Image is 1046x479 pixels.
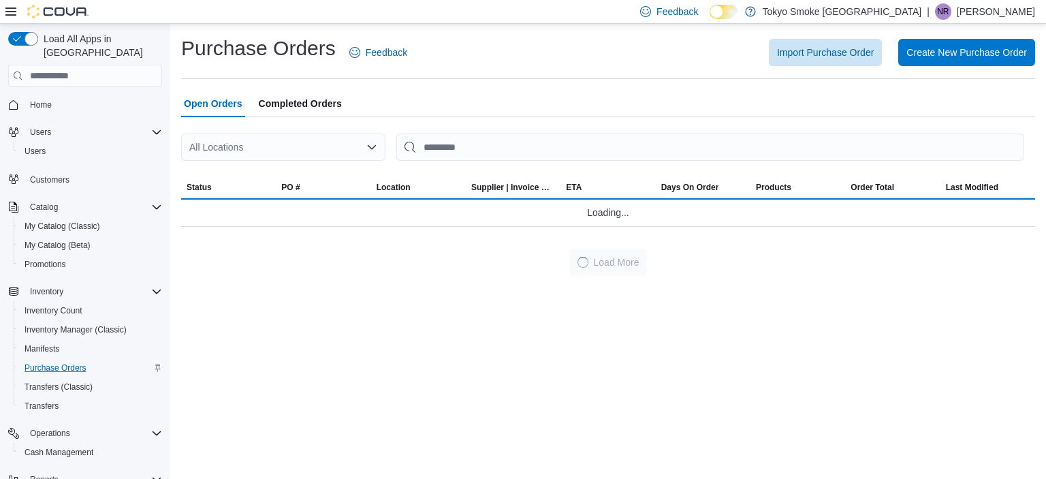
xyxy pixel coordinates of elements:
button: Purchase Orders [14,358,168,377]
button: Status [181,176,276,198]
a: Promotions [19,256,72,273]
span: Transfers (Classic) [19,379,162,395]
button: Home [3,95,168,114]
button: Manifests [14,339,168,358]
button: Open list of options [366,142,377,153]
span: Inventory Manager (Classic) [25,324,127,335]
span: Open Orders [184,90,242,117]
span: Supplier | Invoice Number [471,182,555,193]
button: Transfers (Classic) [14,377,168,397]
span: Purchase Orders [19,360,162,376]
a: Customers [25,172,75,188]
span: Transfers (Classic) [25,382,93,392]
span: Promotions [25,259,66,270]
a: Feedback [344,39,413,66]
span: Import Purchase Order [777,46,874,59]
button: Supplier | Invoice Number [466,176,560,198]
button: Inventory Manager (Classic) [14,320,168,339]
a: My Catalog (Classic) [19,218,106,234]
button: Users [14,142,168,161]
span: Users [19,143,162,159]
button: Operations [3,424,168,443]
span: Cash Management [25,447,93,458]
span: My Catalog (Classic) [19,218,162,234]
span: Users [25,124,162,140]
span: Operations [30,428,70,439]
button: Inventory [25,283,69,300]
img: Cova [27,5,89,18]
span: Inventory [30,286,63,297]
span: Load More [594,256,639,269]
button: Days On Order [656,176,750,198]
a: Home [25,97,57,113]
a: My Catalog (Beta) [19,237,96,253]
span: Home [30,99,52,110]
span: Create New Purchase Order [906,46,1027,59]
span: Status [187,182,212,193]
span: Inventory [25,283,162,300]
span: My Catalog (Classic) [25,221,100,232]
button: Import Purchase Order [769,39,882,66]
span: Inventory Count [19,303,162,319]
button: Location [371,176,466,198]
span: My Catalog (Beta) [19,237,162,253]
p: Tokyo Smoke [GEOGRAPHIC_DATA] [763,3,922,20]
button: LoadingLoad More [569,249,648,276]
span: Manifests [25,343,59,354]
span: Products [756,182,791,193]
button: Promotions [14,255,168,274]
button: Products [750,176,845,198]
span: Last Modified [946,182,998,193]
span: Days On Order [661,182,719,193]
button: Catalog [25,199,63,215]
span: Feedback [656,5,698,18]
span: Feedback [366,46,407,59]
input: Dark Mode [710,5,738,19]
span: Load All Apps in [GEOGRAPHIC_DATA] [38,32,162,59]
button: Users [3,123,168,142]
button: Inventory Count [14,301,168,320]
p: [PERSON_NAME] [957,3,1035,20]
span: Operations [25,425,162,442]
span: ETA [566,182,582,193]
span: Home [25,96,162,113]
div: Location [377,182,411,193]
button: ETA [560,176,655,198]
span: Cash Management [19,444,162,461]
span: Manifests [19,341,162,357]
span: Users [30,127,51,138]
span: Order Total [851,182,894,193]
a: Users [19,143,51,159]
span: Customers [30,174,69,185]
input: This is a search bar. After typing your query, hit enter to filter the results lower in the page. [396,134,1024,161]
button: Transfers [14,397,168,416]
span: Transfers [25,401,59,412]
span: My Catalog (Beta) [25,240,91,251]
button: Catalog [3,198,168,217]
div: Nicole Rusnak [935,3,951,20]
span: NR [937,3,949,20]
p: | [927,3,930,20]
span: Promotions [19,256,162,273]
button: PO # [276,176,370,198]
button: Last Modified [940,176,1035,198]
a: Manifests [19,341,65,357]
span: Purchase Orders [25,362,86,373]
span: PO # [281,182,300,193]
span: Customers [25,170,162,187]
button: Order Total [845,176,940,198]
button: Operations [25,425,76,442]
span: Inventory Count [25,305,82,316]
a: Inventory Count [19,303,88,319]
h1: Purchase Orders [181,35,336,62]
span: Completed Orders [259,90,342,117]
button: Inventory [3,282,168,301]
span: Inventory Manager (Classic) [19,322,162,338]
a: Transfers (Classic) [19,379,98,395]
span: Loading... [587,204,629,221]
button: Customers [3,169,168,189]
button: My Catalog (Beta) [14,236,168,255]
span: Users [25,146,46,157]
a: Purchase Orders [19,360,92,376]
